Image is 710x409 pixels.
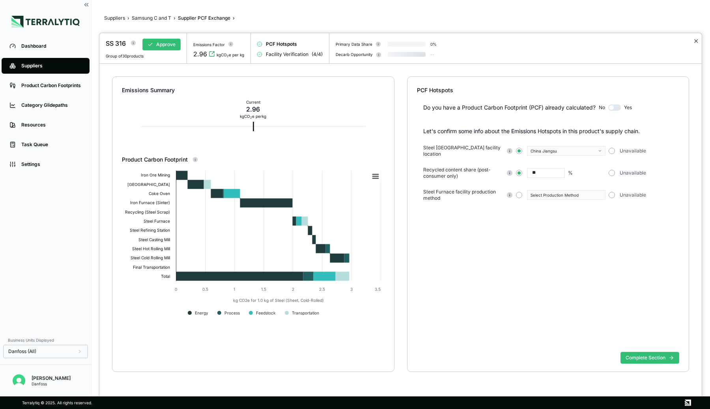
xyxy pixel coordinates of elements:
text: 2.5 [319,287,325,292]
span: Facility Verification [266,51,308,58]
text: kg CO2e for 1.0 kg of Steel (Sheet, Cold-Rolled) [233,297,324,303]
div: 2.96 [240,104,266,114]
div: China Jiangsu [531,149,596,153]
text: Steel Casting Mill [138,237,170,242]
span: -- [430,52,434,57]
span: No [599,104,605,111]
div: Emissions Factor [193,42,225,47]
sub: 2 [250,116,252,119]
div: kgCO e per kg [217,52,244,57]
div: kg CO e per kg [240,114,266,119]
button: Approve [142,39,181,50]
span: PCF Hotspots [266,41,297,47]
text: Total [161,274,170,279]
div: Product Carbon Footprint [122,156,385,164]
span: Recycled content share (post-consumer only) [423,167,503,179]
text: Process [224,310,240,315]
text: 0.5 [202,287,208,292]
text: Final Transportation [133,265,170,270]
div: Emissions Summary [122,86,385,94]
text: Coke Oven [149,191,170,196]
div: Decarb Opportunity [336,52,373,57]
div: 2.96 [193,49,207,59]
div: Primary Data Share [336,42,372,46]
text: Steel Hot Rolling Mill [132,246,170,251]
span: ( 4 / 4 ) [312,51,323,58]
text: Feedstock [256,310,276,315]
text: [GEOGRAPHIC_DATA] [127,182,170,187]
span: Yes [624,104,632,111]
p: Let's confirm some info about the Emissions Hotspots in this product's supply chain. [423,127,680,135]
text: 3 [350,287,353,292]
button: Close [693,36,699,46]
span: Steel [GEOGRAPHIC_DATA] facility location [423,145,503,157]
div: Do you have a Product Carbon Footprint (PCF) already calculated? [423,104,596,112]
text: Iron Ore Mining [141,173,170,178]
text: 3.5 [375,287,381,292]
button: Select Production Method [527,190,605,200]
div: SS 316 [106,39,126,48]
text: Steel Refining Station [130,228,170,233]
div: 0 % [430,42,437,46]
text: Iron Furnace (Sinter) [130,200,170,205]
div: PCF Hotspots [417,86,680,94]
text: 0 [175,287,177,292]
text: Energy [195,310,208,316]
sub: 2 [227,54,229,58]
button: China Jiangsu [527,146,605,156]
svg: View audit trail [209,51,215,57]
text: Recycling (Steel Scrap) [125,210,170,215]
text: Steel Cold Rolling Mill [131,255,170,260]
span: Group of 30 products [106,54,144,58]
span: Unavailable [620,148,646,154]
div: % [568,170,573,176]
text: 1.5 [261,287,266,292]
span: Unavailable [620,192,646,198]
div: Current [240,100,266,104]
button: Complete Section [620,352,679,364]
text: Transportation [292,310,319,316]
text: 2 [292,287,294,292]
span: Unavailable [620,170,646,176]
div: Select Production Method [531,193,602,197]
text: Steel Furnace [144,219,170,223]
span: Steel Furnace facility production method [423,189,503,201]
text: 1 [234,287,235,292]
